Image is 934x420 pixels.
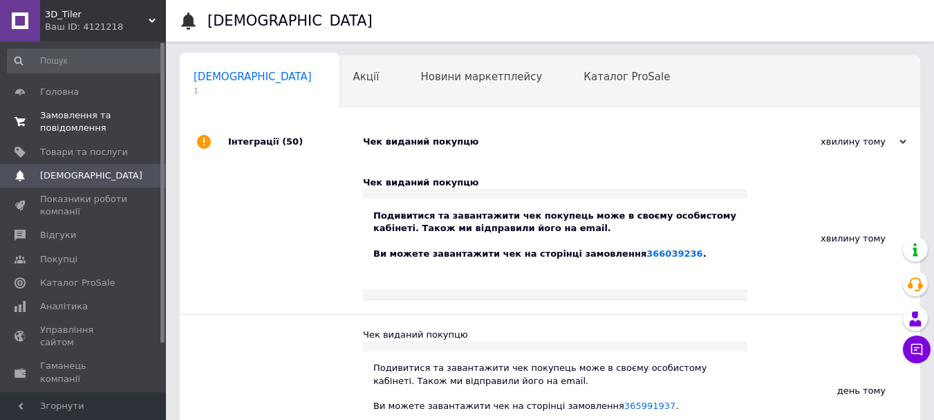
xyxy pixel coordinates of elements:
[40,86,79,98] span: Головна
[373,210,737,260] div: Подивитися та завантажити чек покупець може в своєму особистому кабінеті. Також ми відправили йог...
[583,71,670,83] span: Каталог ProSale
[903,336,931,363] button: Чат з покупцем
[194,71,312,83] span: [DEMOGRAPHIC_DATA]
[40,193,128,218] span: Показники роботи компанії
[747,163,920,314] div: хвилину тому
[353,71,380,83] span: Акції
[45,21,166,33] div: Ваш ID: 4121218
[646,248,702,259] a: 366039236
[282,136,303,147] span: (50)
[40,360,128,385] span: Гаманець компанії
[40,300,88,313] span: Аналітика
[207,12,373,29] h1: [DEMOGRAPHIC_DATA]
[363,176,747,189] div: Чек виданий покупцю
[363,136,768,148] div: Чек виданий покупцю
[40,170,142,182] span: [DEMOGRAPHIC_DATA]
[373,362,737,412] div: Подивитися та завантажити чек покупець може в своєму особистому кабінеті. Також ми відправили йог...
[228,121,363,163] div: Інтеграції
[45,8,149,21] span: 3D_Tiler
[194,86,312,96] span: 1
[40,229,76,241] span: Відгуки
[40,146,128,158] span: Товари та послуги
[40,253,77,266] span: Покупці
[7,48,163,73] input: Пошук
[40,324,128,349] span: Управління сайтом
[624,401,675,411] a: 365991937
[40,277,115,289] span: Каталог ProSale
[363,329,747,341] div: Чек виданий покупцю
[40,109,128,134] span: Замовлення та повідомлення
[420,71,542,83] span: Новини маркетплейсу
[768,136,906,148] div: хвилину тому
